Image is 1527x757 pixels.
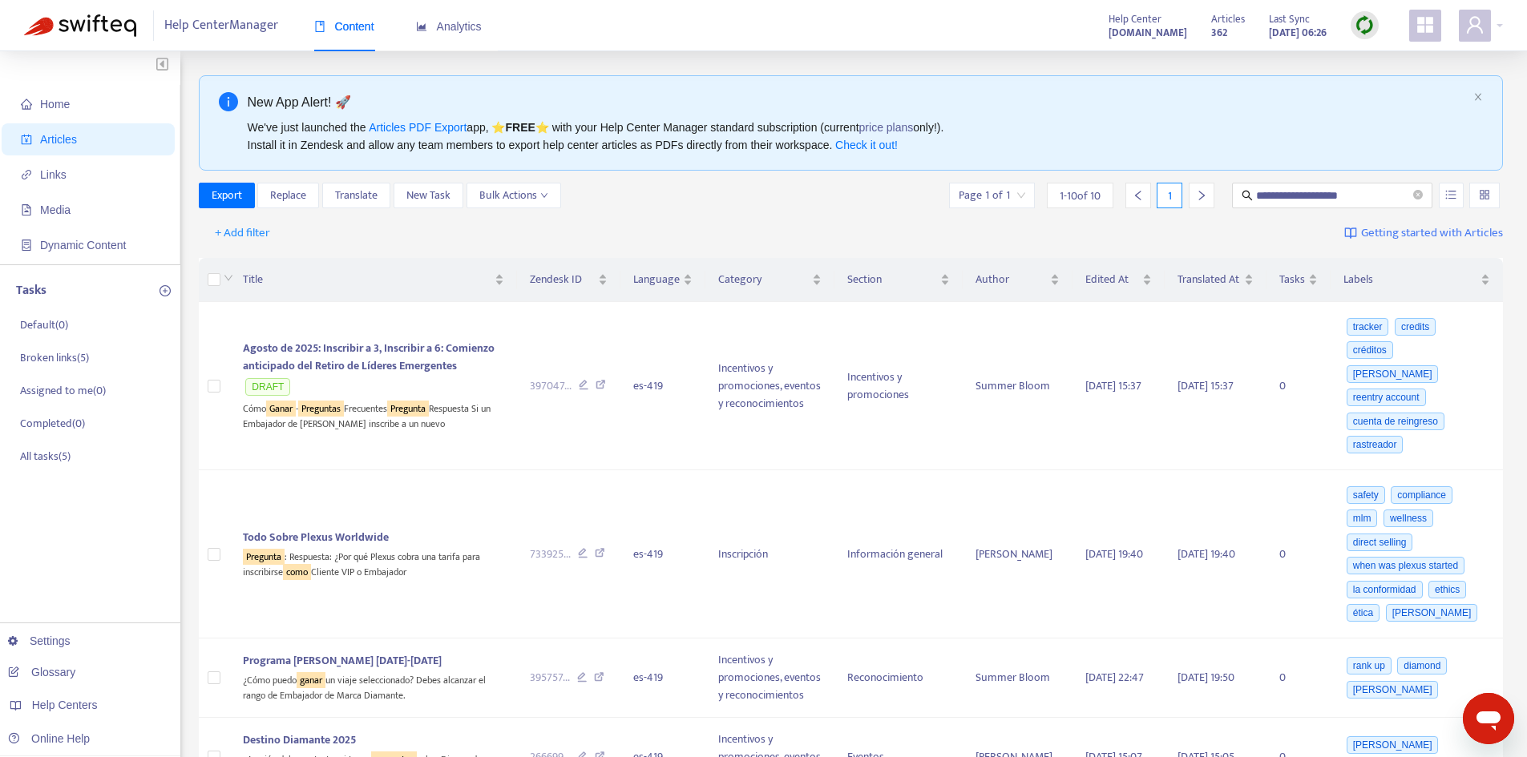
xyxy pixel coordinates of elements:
[1109,23,1187,42] a: [DOMAIN_NAME]
[243,670,504,703] div: ¿Cómo puedo un viaje seleccionado? Debes alcanzar el rango de Embajador de Marca Diamante.
[21,134,32,145] span: account-book
[1413,190,1423,199] span: close-circle
[1347,604,1380,622] span: ética
[1165,258,1266,302] th: Translated At
[1361,224,1503,243] span: Getting started with Articles
[1085,545,1143,563] span: [DATE] 19:40
[21,204,32,215] span: file-image
[21,99,32,110] span: home
[243,651,442,670] span: Programa [PERSON_NAME] [DATE]-[DATE]
[1266,258,1331,302] th: Tasks
[24,14,136,37] img: Swifteq
[1085,668,1144,687] span: [DATE] 22:47
[40,203,71,216] span: Media
[20,316,68,333] p: Default ( 0 )
[1355,15,1375,35] img: sync.dc5367851b00ba804db3.png
[394,183,463,208] button: New Task
[835,139,898,151] a: Check it out!
[230,258,517,302] th: Title
[243,731,356,749] span: Destino Diamante 2025
[530,669,570,687] span: 395757 ...
[40,133,77,146] span: Articles
[1178,376,1234,395] span: [DATE] 15:37
[1133,190,1144,201] span: left
[705,258,834,302] th: Category
[1157,183,1182,208] div: 1
[1445,189,1456,200] span: unordered-list
[1463,693,1514,744] iframe: Button to launch messaging window
[1347,557,1464,574] span: when was plexus started
[248,92,1468,112] div: New App Alert! 🚀
[1060,187,1101,204] span: 1 - 10 of 10
[40,98,70,111] span: Home
[1178,271,1241,288] span: Translated At
[1331,258,1503,302] th: Labels
[1347,436,1404,453] span: rastreador
[212,187,242,204] span: Export
[1344,227,1357,240] img: image-link
[40,168,67,181] span: Links
[530,546,571,563] span: 733925 ...
[1391,486,1452,504] span: compliance
[1416,15,1435,34] span: appstore
[834,302,962,470] td: Incentivos y promociones
[40,239,126,252] span: Dynamic Content
[1344,220,1503,246] a: Getting started with Articles
[834,470,962,638] td: Información general
[21,169,32,180] span: link
[322,183,390,208] button: Translate
[1085,376,1141,395] span: [DATE] 15:37
[1196,190,1207,201] span: right
[1279,271,1305,288] span: Tasks
[847,271,936,288] span: Section
[963,302,1073,470] td: Summer Bloom
[1109,10,1161,28] span: Help Center
[1266,302,1331,470] td: 0
[1242,190,1253,201] span: search
[1347,389,1426,406] span: reentry account
[705,638,834,718] td: Incentivos y promociones, eventos y reconocimientos
[1428,581,1466,598] span: ethics
[530,377,572,395] span: 397047 ...
[283,564,311,580] sqkw: como
[1395,318,1436,336] span: credits
[1211,10,1245,28] span: Articles
[297,672,325,688] sqkw: ganar
[705,302,834,470] td: Incentivos y promociones, eventos y reconocimientos
[1343,271,1477,288] span: Labels
[530,271,596,288] span: Zendesk ID
[479,187,548,204] span: Bulk Actions
[718,271,809,288] span: Category
[620,258,705,302] th: Language
[467,183,561,208] button: Bulk Actionsdown
[620,638,705,718] td: es-419
[1465,15,1485,34] span: user
[976,271,1048,288] span: Author
[8,732,90,745] a: Online Help
[705,470,834,638] td: Inscripción
[1347,365,1439,383] span: [PERSON_NAME]
[369,121,467,134] a: Articles PDF Export
[1347,581,1423,598] span: la conformidad
[224,273,233,283] span: down
[505,121,535,134] b: FREE
[1347,486,1385,504] span: safety
[1384,509,1433,527] span: wellness
[314,21,325,32] span: book
[219,92,238,111] span: info-circle
[1347,681,1439,699] span: [PERSON_NAME]
[416,20,482,33] span: Analytics
[963,470,1073,638] td: [PERSON_NAME]
[416,21,427,32] span: area-chart
[298,401,344,417] sqkw: Preguntas
[335,187,378,204] span: Translate
[1439,183,1464,208] button: unordered-list
[314,20,374,33] span: Content
[620,470,705,638] td: es-419
[633,271,680,288] span: Language
[32,699,98,711] span: Help Centers
[1413,188,1423,203] span: close-circle
[1073,258,1164,302] th: Edited At
[160,285,171,296] span: plus-circle
[1269,24,1327,42] strong: [DATE] 06:26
